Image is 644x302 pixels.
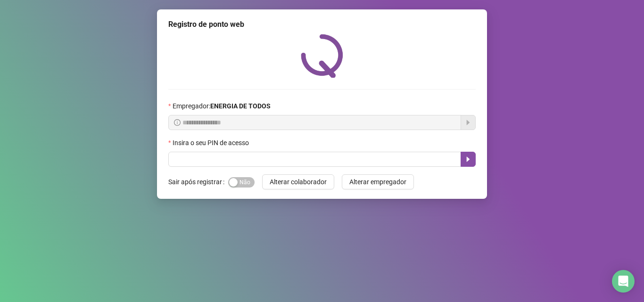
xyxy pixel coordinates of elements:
span: info-circle [174,119,181,126]
img: QRPoint [301,34,343,78]
div: Open Intercom Messenger [612,270,635,293]
strong: ENERGIA DE TODOS [210,102,271,110]
div: Registro de ponto web [168,19,476,30]
span: caret-right [464,155,472,163]
label: Sair após registrar [168,174,228,189]
button: Alterar colaborador [262,174,334,189]
span: Alterar colaborador [270,177,327,187]
span: Empregador : [173,101,271,111]
span: Alterar empregador [349,177,406,187]
label: Insira o seu PIN de acesso [168,138,255,148]
button: Alterar empregador [342,174,414,189]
